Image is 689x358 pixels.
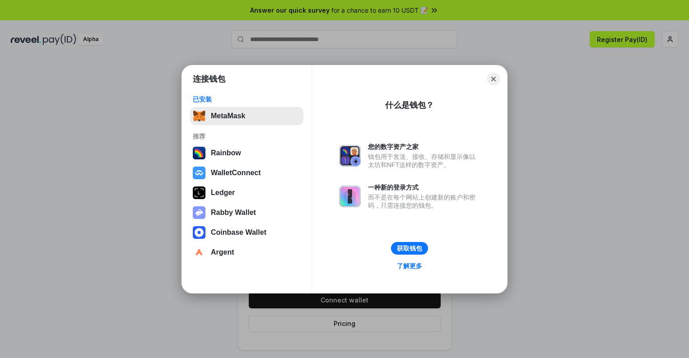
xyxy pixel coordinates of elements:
button: Rainbow [190,144,303,162]
div: 您的数字资产之家 [368,143,480,151]
img: svg+xml,%3Csvg%20width%3D%22120%22%20height%3D%22120%22%20viewBox%3D%220%200%20120%20120%22%20fil... [193,147,205,159]
img: svg+xml,%3Csvg%20xmlns%3D%22http%3A%2F%2Fwww.w3.org%2F2000%2Fsvg%22%20fill%3D%22none%22%20viewBox... [339,186,361,207]
a: 了解更多 [391,260,428,272]
img: svg+xml,%3Csvg%20width%3D%2228%22%20height%3D%2228%22%20viewBox%3D%220%200%2028%2028%22%20fill%3D... [193,246,205,259]
h1: 连接钱包 [193,74,225,84]
div: 已安装 [193,95,301,103]
div: 什么是钱包？ [385,100,434,111]
div: 一种新的登录方式 [368,183,480,191]
img: svg+xml,%3Csvg%20xmlns%3D%22http%3A%2F%2Fwww.w3.org%2F2000%2Fsvg%22%20width%3D%2228%22%20height%3... [193,186,205,199]
div: MetaMask [211,112,245,120]
button: Rabby Wallet [190,204,303,222]
img: svg+xml,%3Csvg%20fill%3D%22none%22%20height%3D%2233%22%20viewBox%3D%220%200%2035%2033%22%20width%... [193,110,205,122]
img: svg+xml,%3Csvg%20width%3D%2228%22%20height%3D%2228%22%20viewBox%3D%220%200%2028%2028%22%20fill%3D... [193,226,205,239]
button: Close [487,73,500,85]
div: 了解更多 [397,262,422,270]
button: Argent [190,243,303,261]
button: 获取钱包 [391,242,428,255]
div: Rainbow [211,149,241,157]
div: Coinbase Wallet [211,228,266,237]
img: svg+xml,%3Csvg%20xmlns%3D%22http%3A%2F%2Fwww.w3.org%2F2000%2Fsvg%22%20fill%3D%22none%22%20viewBox... [339,145,361,167]
div: Ledger [211,189,235,197]
button: MetaMask [190,107,303,125]
div: Argent [211,248,234,256]
img: svg+xml,%3Csvg%20width%3D%2228%22%20height%3D%2228%22%20viewBox%3D%220%200%2028%2028%22%20fill%3D... [193,167,205,179]
div: Rabby Wallet [211,209,256,217]
div: 获取钱包 [397,244,422,252]
img: svg+xml,%3Csvg%20xmlns%3D%22http%3A%2F%2Fwww.w3.org%2F2000%2Fsvg%22%20fill%3D%22none%22%20viewBox... [193,206,205,219]
div: 而不是在每个网站上创建新的账户和密码，只需连接您的钱包。 [368,193,480,209]
button: WalletConnect [190,164,303,182]
div: 推荐 [193,132,301,140]
div: 钱包用于发送、接收、存储和显示像以太坊和NFT这样的数字资产。 [368,153,480,169]
button: Coinbase Wallet [190,223,303,242]
button: Ledger [190,184,303,202]
div: WalletConnect [211,169,261,177]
